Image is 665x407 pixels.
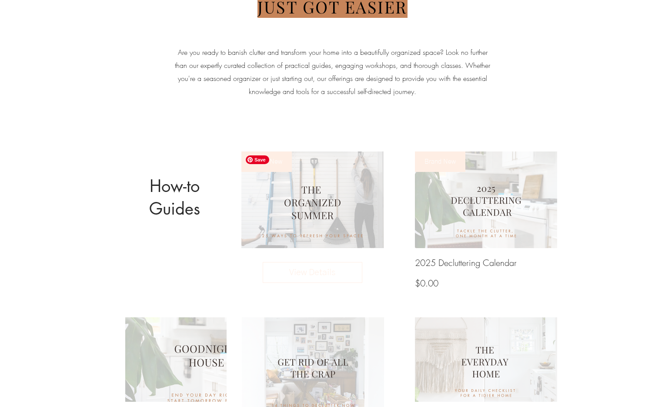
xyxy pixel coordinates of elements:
img: The Organized Summer [236,148,388,252]
span: View Details [270,266,355,279]
span: Save [246,155,269,164]
span: $0.00 [415,277,438,289]
a: The Organized SummerView Details [241,151,384,297]
button: View Details [263,262,362,283]
span: How-to Guides [149,175,200,219]
span: Are you ready to banish clutter and transform your home into a beautifully organized space? Look ... [175,47,490,96]
span: Brand New [241,151,292,172]
h3: 2025 Decluttering Calendar [415,257,517,269]
span: Brand New [415,151,465,172]
img: 2025 Decluttering Calendar [415,151,557,248]
a: 2025 Decluttering Calendar2025 Decluttering Calendar$0.00 [415,151,557,297]
img: Goodnight House: End Your Day Right, Start Tomorrow Bright [125,317,287,402]
img: The Everyday Home: Your Daily Checklist for a Tidier Home [415,317,557,402]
